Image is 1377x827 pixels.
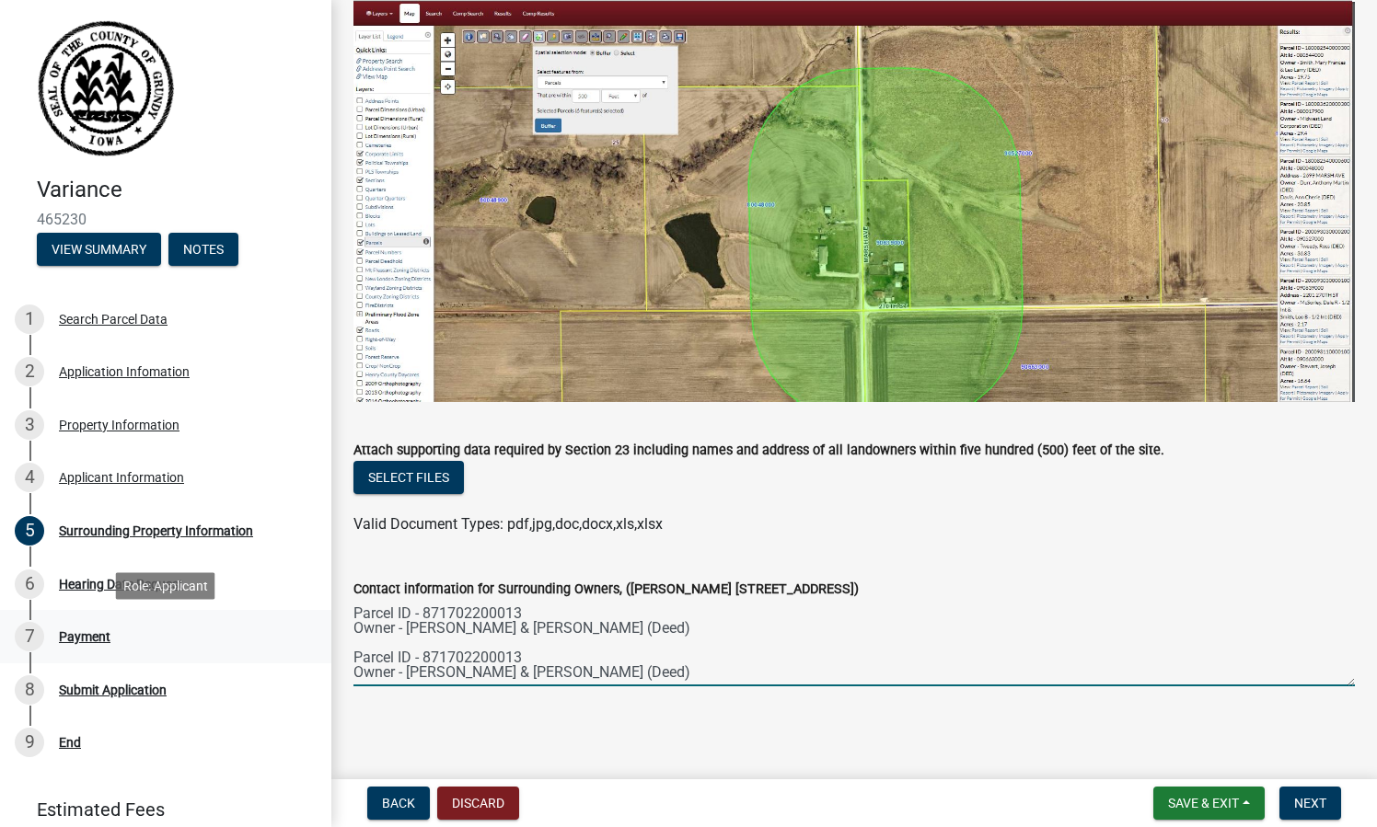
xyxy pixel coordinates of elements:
[15,463,44,492] div: 4
[59,736,81,749] div: End
[59,683,167,696] div: Submit Application
[168,243,238,258] wm-modal-confirm: Notes
[15,304,44,334] div: 1
[37,19,175,157] img: Grundy County, Iowa
[168,233,238,266] button: Notes
[59,524,253,537] div: Surrounding Property Information
[15,569,44,599] div: 6
[353,444,1164,457] label: Attach supporting data required by Section 23 including names and address of all landowners withi...
[1168,796,1239,810] span: Save & Exit
[15,410,44,440] div: 3
[15,516,44,546] div: 5
[367,787,430,820] button: Back
[59,313,168,326] div: Search Parcel Data
[37,233,161,266] button: View Summary
[1153,787,1265,820] button: Save & Exit
[59,630,110,643] div: Payment
[353,461,464,494] button: Select files
[15,675,44,705] div: 8
[437,787,519,820] button: Discard
[1294,796,1326,810] span: Next
[382,796,415,810] span: Back
[37,211,295,228] span: 465230
[353,515,663,533] span: Valid Document Types: pdf,jpg,doc,docx,xls,xlsx
[116,572,215,599] div: Role: Applicant
[59,419,179,431] div: Property Information
[353,583,859,596] label: Contact information for Surrounding Owners, ([PERSON_NAME] [STREET_ADDRESS])
[15,728,44,757] div: 9
[15,357,44,386] div: 2
[15,622,44,651] div: 7
[59,578,183,591] div: Hearing Date Request
[59,365,190,378] div: Application Infomation
[1279,787,1341,820] button: Next
[37,177,317,203] h4: Variance
[37,243,161,258] wm-modal-confirm: Summary
[59,471,184,484] div: Applicant Information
